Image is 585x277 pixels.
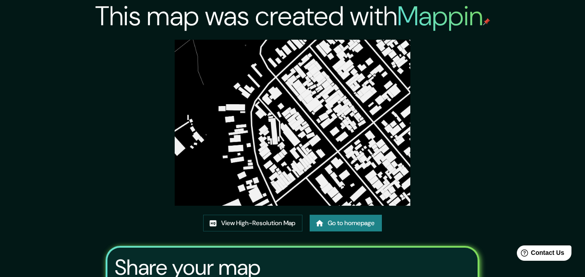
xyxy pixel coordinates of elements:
a: Go to homepage [310,215,382,231]
iframe: Help widget launcher [505,242,575,267]
a: View High-Resolution Map [203,215,302,231]
img: mappin-pin [483,18,490,25]
img: created-map [175,40,410,206]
